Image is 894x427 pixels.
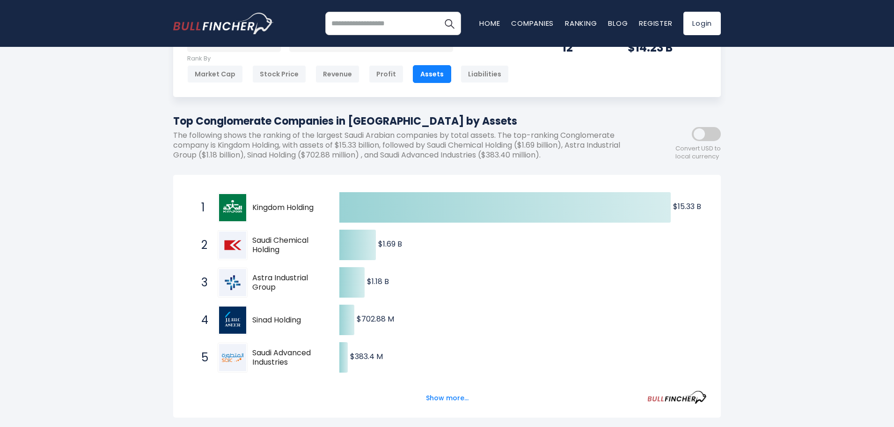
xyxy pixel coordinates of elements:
a: Companies [511,18,554,28]
span: Astra Industrial Group [252,273,323,293]
text: $1.18 B [367,276,389,287]
div: Liabilities [461,65,509,83]
span: 2 [197,237,206,253]
img: bullfincher logo [173,13,274,34]
a: Blog [608,18,628,28]
button: Search [438,12,461,35]
a: Home [479,18,500,28]
p: The following shows the ranking of the largest Saudi Arabian companies by total assets. The top-r... [173,131,637,160]
text: $1.69 B [378,239,402,249]
span: Sinad Holding [252,315,323,325]
h1: Top Conglomerate Companies in [GEOGRAPHIC_DATA] by Assets [173,113,637,129]
span: Saudi Chemical Holding [252,236,323,255]
img: Saudi Chemical Holding [219,232,246,259]
span: 4 [197,312,206,328]
button: Show more... [420,390,474,406]
div: 12 [562,40,604,55]
a: Ranking [565,18,597,28]
img: Kingdom Holding [219,194,246,221]
img: Saudi Advanced Industries [219,344,246,371]
div: Revenue [315,65,359,83]
a: Go to homepage [173,13,274,34]
span: Convert USD to local currency [675,145,721,161]
span: 3 [197,275,206,291]
p: Rank By [187,55,509,63]
text: $383.4 M [350,351,383,362]
img: Astra Industrial Group [219,269,246,296]
div: Profit [369,65,403,83]
text: $702.88 M [357,314,394,324]
span: Kingdom Holding [252,203,323,213]
span: Saudi Advanced Industries [252,348,323,368]
div: Assets [413,65,451,83]
div: Stock Price [252,65,306,83]
a: Register [639,18,672,28]
div: Market Cap [187,65,243,83]
span: 5 [197,350,206,366]
text: $15.33 B [673,201,701,212]
a: Login [683,12,721,35]
img: Sinad Holding [219,307,246,334]
span: 1 [197,200,206,216]
div: $14.23 B [628,40,707,55]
